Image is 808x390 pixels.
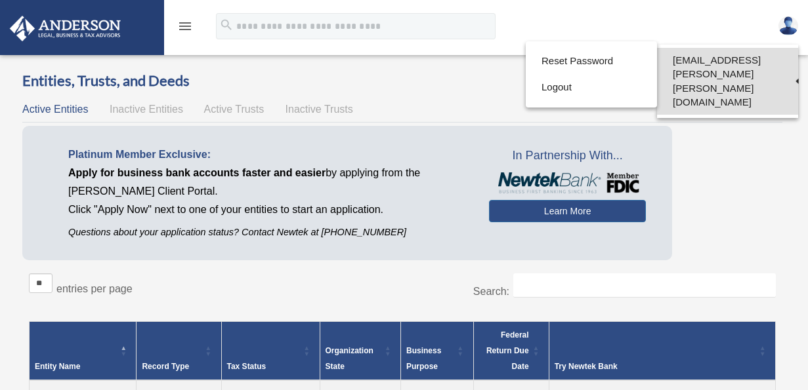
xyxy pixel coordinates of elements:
[489,200,646,222] a: Learn More
[401,322,474,381] th: Business Purpose: Activate to sort
[473,322,549,381] th: Federal Return Due Date: Activate to sort
[221,322,320,381] th: Tax Status: Activate to sort
[68,164,469,201] p: by applying from the [PERSON_NAME] Client Portal.
[137,322,221,381] th: Record Type: Activate to sort
[6,16,125,41] img: Anderson Advisors Platinum Portal
[526,48,657,75] a: Reset Password
[35,362,80,371] span: Entity Name
[473,286,509,297] label: Search:
[177,18,193,34] i: menu
[68,146,469,164] p: Platinum Member Exclusive:
[30,322,137,381] th: Entity Name: Activate to invert sorting
[204,104,265,115] span: Active Trusts
[555,359,755,374] div: Try Newtek Bank
[68,224,469,241] p: Questions about your application status? Contact Newtek at [PHONE_NUMBER]
[286,104,353,115] span: Inactive Trusts
[68,201,469,219] p: Click "Apply Now" next to one of your entities to start an application.
[549,322,775,381] th: Try Newtek Bank : Activate to sort
[657,48,798,115] a: [EMAIL_ADDRESS][PERSON_NAME][PERSON_NAME][DOMAIN_NAME]
[326,346,373,371] span: Organization State
[778,16,798,35] img: User Pic
[406,346,441,371] span: Business Purpose
[177,23,193,34] a: menu
[526,74,657,101] a: Logout
[142,362,189,371] span: Record Type
[22,104,88,115] span: Active Entities
[496,172,639,193] img: NewtekBankLogoSM.png
[56,283,133,294] label: entries per page
[486,330,529,371] span: Federal Return Due Date
[320,322,401,381] th: Organization State: Activate to sort
[489,146,646,166] span: In Partnership With...
[227,362,266,371] span: Tax Status
[110,104,183,115] span: Inactive Entities
[219,18,234,32] i: search
[68,167,326,178] span: Apply for business bank accounts faster and easier
[22,71,782,91] h3: Entities, Trusts, and Deeds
